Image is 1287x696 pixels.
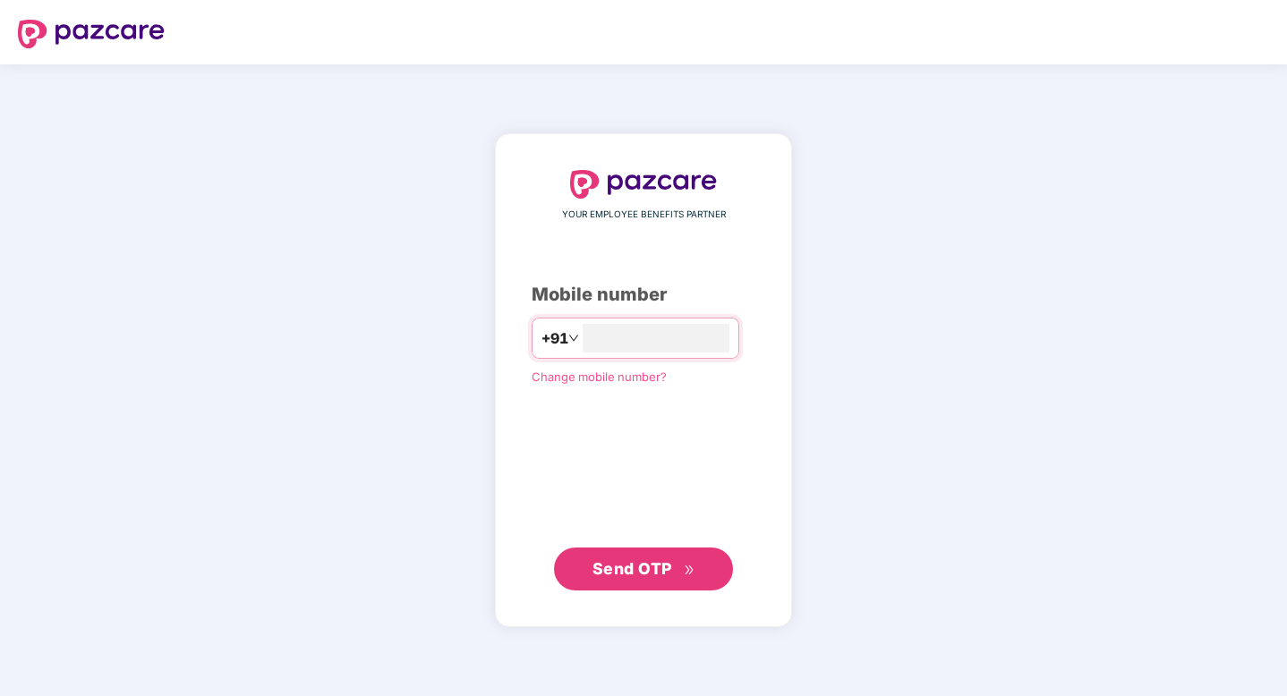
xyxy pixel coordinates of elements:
[570,170,717,199] img: logo
[554,547,733,590] button: Send OTPdouble-right
[541,327,568,350] span: +91
[684,564,695,576] span: double-right
[592,559,672,578] span: Send OTP
[532,369,667,384] a: Change mobile number?
[18,20,165,48] img: logo
[532,281,755,309] div: Mobile number
[568,333,579,344] span: down
[562,208,726,222] span: YOUR EMPLOYEE BENEFITS PARTNER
